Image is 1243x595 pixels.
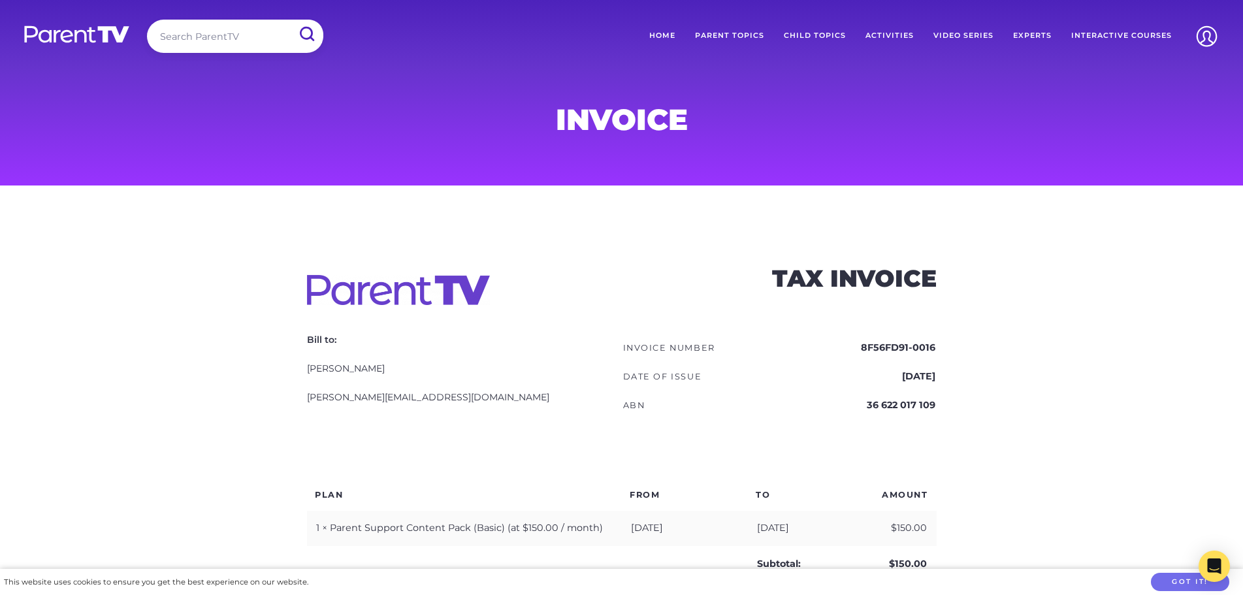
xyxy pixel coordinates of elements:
img: parenttv-logo-white.4c85aaf.svg [23,25,131,44]
div: Open Intercom Messenger [1199,551,1230,582]
td: [DATE] [747,511,873,547]
a: Experts [1003,20,1061,52]
img: parenttv-logo-purple-nobackground-560x91.d12188c.png [307,275,490,305]
h1: Invoice [307,106,937,133]
input: Submit [289,20,323,49]
img: Account [1190,20,1223,53]
button: Got it! [1151,573,1229,592]
th: Amount [873,479,936,511]
a: Child Topics [774,20,856,52]
a: Parent Topics [685,20,774,52]
th: Date of issue [623,363,779,391]
td: 36 622 017 109 [780,392,935,419]
td: $150.00 [873,511,936,547]
p: [PERSON_NAME][EMAIL_ADDRESS][DOMAIN_NAME] [307,391,622,404]
td: [DATE] [780,363,935,391]
td: 8F56FD91-0016 [780,334,935,362]
h1: Tax Invoice [772,268,937,289]
th: ABN [623,392,779,419]
td: 1 × Parent Support Content Pack (Basic) (at $150.00 / month) [307,511,622,547]
strong: Bill to: [307,334,336,346]
th: Invoice number [623,334,779,362]
td: [DATE] [622,511,748,547]
input: Search ParentTV [147,20,323,53]
a: Home [639,20,685,52]
td: Subtotal: [747,546,873,582]
a: Activities [856,20,924,52]
a: Video Series [924,20,1003,52]
th: To [747,479,873,511]
a: Interactive Courses [1061,20,1182,52]
td: $150.00 [873,546,936,582]
th: Plan [307,479,622,511]
th: From [622,479,748,511]
div: This website uses cookies to ensure you get the best experience on our website. [4,575,308,589]
p: [PERSON_NAME] [307,362,622,375]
